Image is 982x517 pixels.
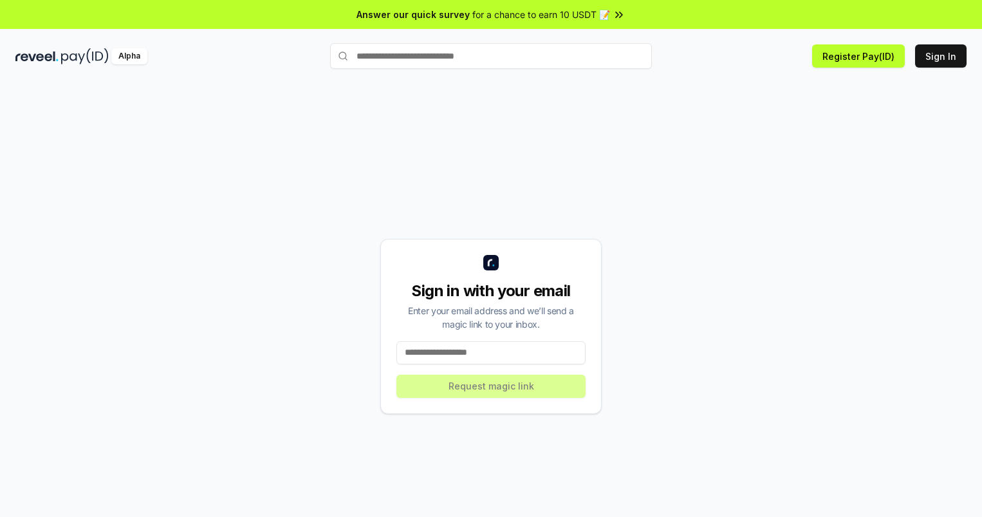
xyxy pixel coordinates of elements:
button: Register Pay(ID) [812,44,905,68]
img: reveel_dark [15,48,59,64]
span: for a chance to earn 10 USDT 📝 [472,8,610,21]
div: Enter your email address and we’ll send a magic link to your inbox. [396,304,586,331]
img: pay_id [61,48,109,64]
span: Answer our quick survey [357,8,470,21]
div: Alpha [111,48,147,64]
button: Sign In [915,44,967,68]
img: logo_small [483,255,499,270]
div: Sign in with your email [396,281,586,301]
